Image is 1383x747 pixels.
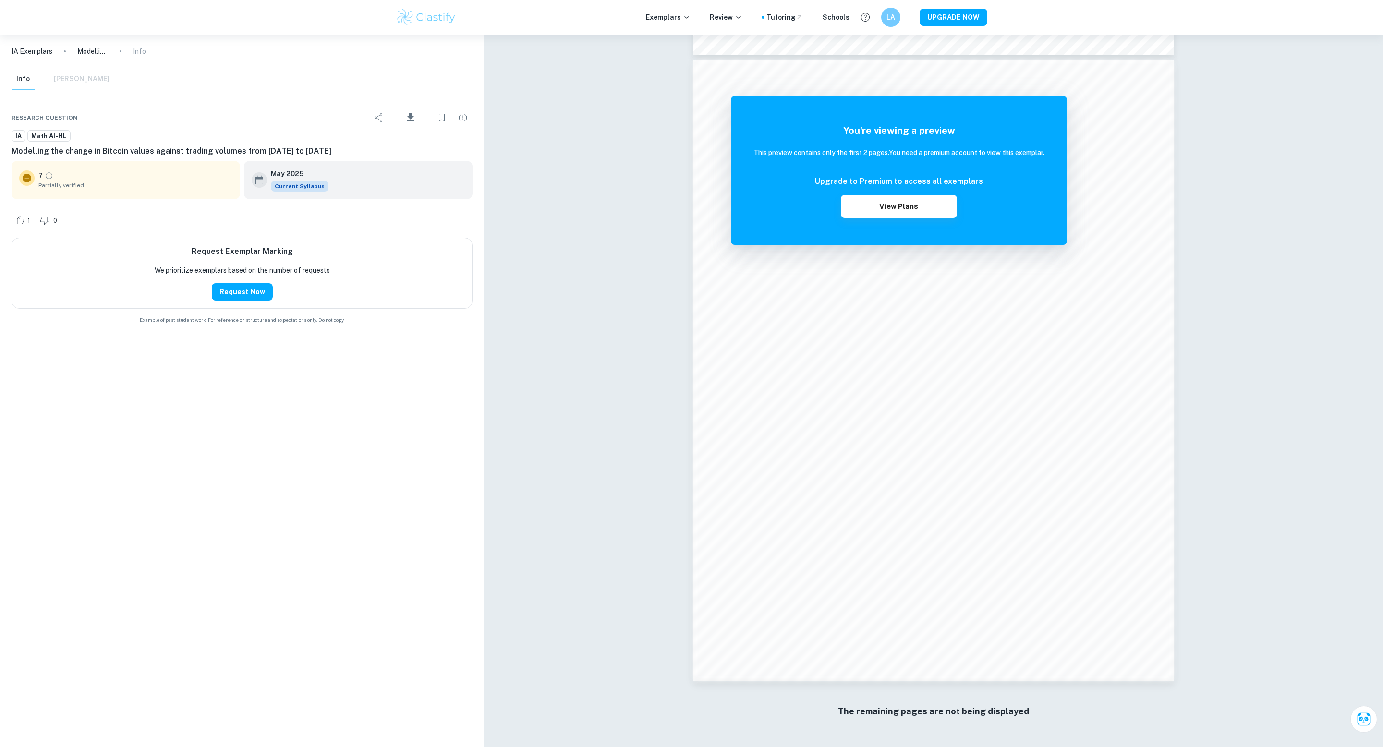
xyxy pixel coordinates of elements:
[823,12,849,23] a: Schools
[37,213,62,228] div: Dislike
[48,216,62,226] span: 0
[271,181,328,192] span: Current Syllabus
[12,145,473,157] h6: Modelling the change in Bitcoin values against trading volumes from [DATE] to [DATE]
[881,8,900,27] button: LA
[212,283,273,301] button: Request Now
[22,216,36,226] span: 1
[815,176,983,187] h6: Upgrade to Premium to access all exemplars
[12,316,473,324] span: Example of past student work. For reference on structure and expectations only. Do not copy.
[192,246,293,257] h6: Request Exemplar Marking
[432,108,451,127] div: Bookmark
[12,213,36,228] div: Like
[38,181,232,190] span: Partially verified
[12,113,78,122] span: Research question
[133,46,146,57] p: Info
[390,105,430,130] div: Download
[396,8,457,27] img: Clastify logo
[766,12,803,23] a: Tutoring
[453,108,473,127] div: Report issue
[12,130,25,142] a: IA
[857,9,873,25] button: Help and Feedback
[155,265,330,276] p: We prioritize exemplars based on the number of requests
[713,705,1154,718] h6: The remaining pages are not being displayed
[38,170,43,181] p: 7
[12,132,25,141] span: IA
[369,108,388,127] div: Share
[28,132,70,141] span: Math AI-HL
[646,12,691,23] p: Exemplars
[886,12,897,23] h6: LA
[920,9,987,26] button: UPGRADE NOW
[753,147,1044,158] h6: This preview contains only the first 2 pages. You need a premium account to view this exemplar.
[271,181,328,192] div: This exemplar is based on the current syllabus. Feel free to refer to it for inspiration/ideas wh...
[271,169,321,179] h6: May 2025
[710,12,742,23] p: Review
[45,171,53,180] a: Grade partially verified
[1350,706,1377,733] button: Ask Clai
[27,130,71,142] a: Math AI-HL
[753,123,1044,138] h5: You're viewing a preview
[77,46,108,57] p: Modelling the change in Bitcoin values against trading volumes from [DATE] to [DATE]
[12,69,35,90] button: Info
[841,195,957,218] button: View Plans
[12,46,52,57] a: IA Exemplars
